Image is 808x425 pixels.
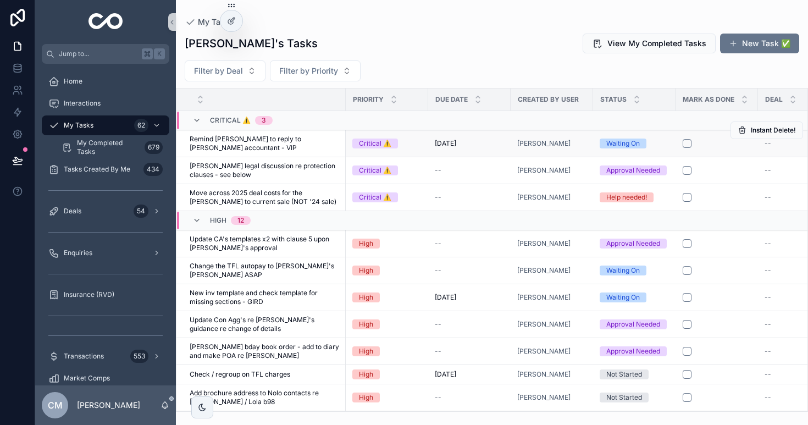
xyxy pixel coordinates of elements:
[190,262,339,279] span: Change the TFL autopay to [PERSON_NAME]'s [PERSON_NAME] ASAP
[435,393,441,402] span: --
[134,119,148,132] div: 62
[606,346,660,356] div: Approval Needed
[359,165,391,175] div: Critical ⚠️️
[517,139,571,148] span: [PERSON_NAME]
[720,34,799,53] a: New Task ✅
[353,95,384,104] span: Priority
[517,293,571,302] span: [PERSON_NAME]
[517,393,571,402] a: [PERSON_NAME]
[765,266,771,275] span: --
[606,239,660,249] div: Approval Needed
[600,192,669,202] a: Help needed!
[517,266,571,275] span: [PERSON_NAME]
[600,95,627,104] span: Status
[606,192,647,202] div: Help needed!
[359,319,373,329] div: High
[600,266,669,275] a: Waiting On
[190,389,339,406] a: Add brochure address to Nolo contacts re [PERSON_NAME] / Lola b98
[600,393,669,402] a: Not Started
[64,374,110,383] span: Market Comps
[517,347,571,356] a: [PERSON_NAME]
[751,126,796,135] span: Instant Delete!
[352,165,422,175] a: Critical ⚠️️
[42,201,169,221] a: Deals54
[352,319,422,329] a: High
[765,95,783,104] span: Deal
[600,346,669,356] a: Approval Needed
[42,159,169,179] a: Tasks Created By Me434
[435,139,456,148] span: [DATE]
[517,239,571,248] a: [PERSON_NAME]
[606,393,642,402] div: Not Started
[517,320,571,329] span: [PERSON_NAME]
[435,320,441,329] span: --
[518,95,579,104] span: Created By User
[517,320,586,329] a: [PERSON_NAME]
[134,205,148,218] div: 54
[77,139,140,156] span: My Completed Tasks
[517,347,586,356] a: [PERSON_NAME]
[517,293,586,302] a: [PERSON_NAME]
[435,193,441,202] span: --
[42,93,169,113] a: Interactions
[435,266,441,275] span: --
[517,139,586,148] a: [PERSON_NAME]
[600,239,669,249] a: Approval Needed
[352,393,422,402] a: High
[517,166,571,175] a: [PERSON_NAME]
[210,116,251,125] span: Critical ⚠️️
[359,139,391,148] div: Critical ⚠️️
[435,347,441,356] span: --
[185,36,318,51] h1: [PERSON_NAME]'s Tasks
[185,60,265,81] button: Select Button
[435,320,504,329] a: --
[606,292,640,302] div: Waiting On
[145,141,163,154] div: 679
[190,370,290,379] span: Check / regroup on TFL charges
[683,95,734,104] span: Mark As Done
[262,116,266,125] div: 3
[600,292,669,302] a: Waiting On
[64,121,93,130] span: My Tasks
[64,77,82,86] span: Home
[359,292,373,302] div: High
[517,370,586,379] a: [PERSON_NAME]
[435,193,504,202] a: --
[190,189,339,206] a: Move across 2025 deal costs for the [PERSON_NAME] to current sale (NOT '24 sale)
[64,352,104,361] span: Transactions
[77,400,140,411] p: [PERSON_NAME]
[435,166,441,175] span: --
[352,266,422,275] a: High
[765,139,771,148] span: --
[600,165,669,175] a: Approval Needed
[606,319,660,329] div: Approval Needed
[190,370,339,379] a: Check / regroup on TFL charges
[435,370,504,379] a: [DATE]
[359,239,373,249] div: High
[352,239,422,249] a: High
[42,368,169,388] a: Market Comps
[435,370,456,379] span: [DATE]
[359,266,373,275] div: High
[606,139,640,148] div: Waiting On
[48,399,63,412] span: CM
[435,139,504,148] a: [DATE]
[359,393,373,402] div: High
[190,343,339,360] span: [PERSON_NAME] bday book order - add to diary and make POA re [PERSON_NAME]
[198,16,234,27] span: My Tasks
[190,289,339,306] a: New inv template and check template for missing sections - GIRD
[435,393,504,402] a: --
[517,370,571,379] span: [PERSON_NAME]
[190,316,339,333] span: Update Con Agg's re [PERSON_NAME]'s guidance re change of details
[64,249,92,257] span: Enquiries
[143,163,163,176] div: 434
[765,293,771,302] span: --
[64,99,101,108] span: Interactions
[155,49,164,58] span: K
[42,44,169,64] button: Jump to...K
[765,193,771,202] span: --
[600,139,669,148] a: Waiting On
